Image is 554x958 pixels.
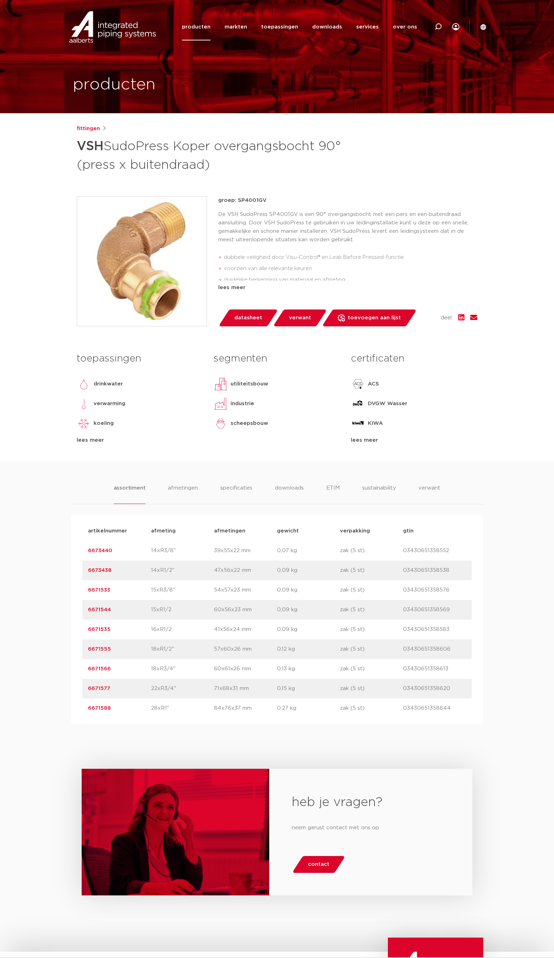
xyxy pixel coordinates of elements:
[77,197,207,326] img: Product Image for VSH SudoPress Koper overgangsbocht 90° (press x buitendraad)
[308,859,329,870] span: contact
[114,484,146,504] li: assortiment
[312,13,342,40] a: downloads
[73,74,156,96] h1: producten
[277,645,340,653] p: 0,12 kg
[351,397,365,411] img: DVGW Wasser
[403,527,466,535] p: gtin
[277,547,340,555] p: 0,07 kg
[88,548,112,553] a: 6673440
[214,665,277,673] p: 60x61x26 mm
[351,352,477,366] h3: certificaten
[368,419,383,428] p: KIWA
[351,416,365,430] img: KIWA
[403,566,466,575] p: 03430651358538
[231,380,268,388] p: utiliteitsbouw
[340,665,403,673] p: zak (5 st)
[77,397,91,411] img: verwarming
[277,586,340,594] p: 0,09 kg
[277,527,340,535] p: gewicht
[214,416,228,430] img: scheepsbouw
[356,13,379,40] a: services
[94,400,125,408] p: verwarming
[182,13,417,40] nav: Menu
[403,684,466,693] p: 03430651358620
[340,606,403,614] p: zak (5 st)
[351,436,477,445] div: lees meer
[403,547,466,555] p: 03430651358552
[88,627,111,632] a: 6671535
[340,684,403,693] p: zak (5 st)
[214,397,228,411] img: industrie
[292,822,450,834] p: neem gerust contact met ons op
[88,705,111,711] a: 6671588
[214,684,277,693] p: 71x68x31 mm
[418,484,440,504] li: verwant
[77,124,100,133] a: fittingen
[403,645,466,653] p: 03430651358606
[151,547,214,555] p: 14xR3/8"
[224,274,477,286] li: duidelijke herkenning van materiaal en afmeting
[273,309,327,326] a: verwant
[368,400,407,408] p: DVGW Wasser
[88,686,110,691] a: 6671577
[151,704,214,713] p: 28xR1"
[218,210,477,244] p: De VSH SudoPress SP4001GV is een 90° overgangsbocht met een pers en een buitendraad aansluiting. ...
[94,419,114,428] p: koeling
[326,484,340,504] li: ETIM
[393,13,417,40] a: over ons
[277,684,340,693] p: 0,15 kg
[340,586,403,594] p: zak (5 st)
[292,856,345,873] a: contact
[277,704,340,713] p: 0,27 kg
[77,136,341,174] h1: SudoPress Koper overgangsbocht 90° (press x buitendraad)
[220,484,252,504] li: specificaties
[362,484,396,504] li: sustainability
[218,309,278,326] a: datasheet
[168,484,198,504] li: afmetingen
[151,684,214,693] p: 22xR3/4"
[231,400,254,408] p: industrie
[151,665,214,673] p: 18xR3/4"
[94,380,123,388] p: drinkwater
[218,196,477,205] p: groep: SP4001GV
[214,547,277,555] p: 39x55x22 mm
[214,704,277,713] p: 84x76x37 mm
[225,13,247,40] a: markten
[224,252,477,263] li: dubbele veiligheid door Visu-Control® en Leak Before Pressed-functie
[77,377,91,391] img: drinkwater
[88,568,112,573] a: 6673438
[214,527,277,535] p: afmetingen
[340,645,403,653] p: zak (5 st)
[151,645,214,653] p: 18xR1/2"
[214,352,340,366] h3: segmenten
[403,606,466,614] p: 03430651358569
[289,312,311,324] span: verwant
[77,352,203,366] h3: toepassingen
[403,625,466,634] p: 03430651358583
[277,625,340,634] p: 0,09 kg
[151,527,214,535] p: afmeting
[340,625,403,634] p: zak (5 st)
[351,377,365,391] img: ACS
[151,606,214,614] p: 15xR1/2
[88,607,111,612] a: 6671544
[231,419,268,428] p: scheepsbouw
[340,566,403,575] p: zak (5 st)
[88,587,110,593] a: 6671533
[77,416,91,430] img: koeling
[441,314,453,322] span: deel:
[277,606,340,614] p: 0,09 kg
[77,140,103,153] strong: VSH
[224,263,477,274] li: voorzien van alle relevante keuren
[218,283,477,292] div: lees meer
[182,13,210,40] a: producten
[340,704,403,713] p: zak (5 st)
[340,527,403,535] p: verpakking
[214,377,228,391] img: utiliteitsbouw
[88,527,151,535] p: artikelnummer
[214,566,277,575] p: 47x56x22 mm
[214,586,277,594] p: 54x57x23 mm
[403,704,466,713] p: 03430651358644
[292,794,450,811] h2: heb je vragen?
[214,606,277,614] p: 60x56x23 mm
